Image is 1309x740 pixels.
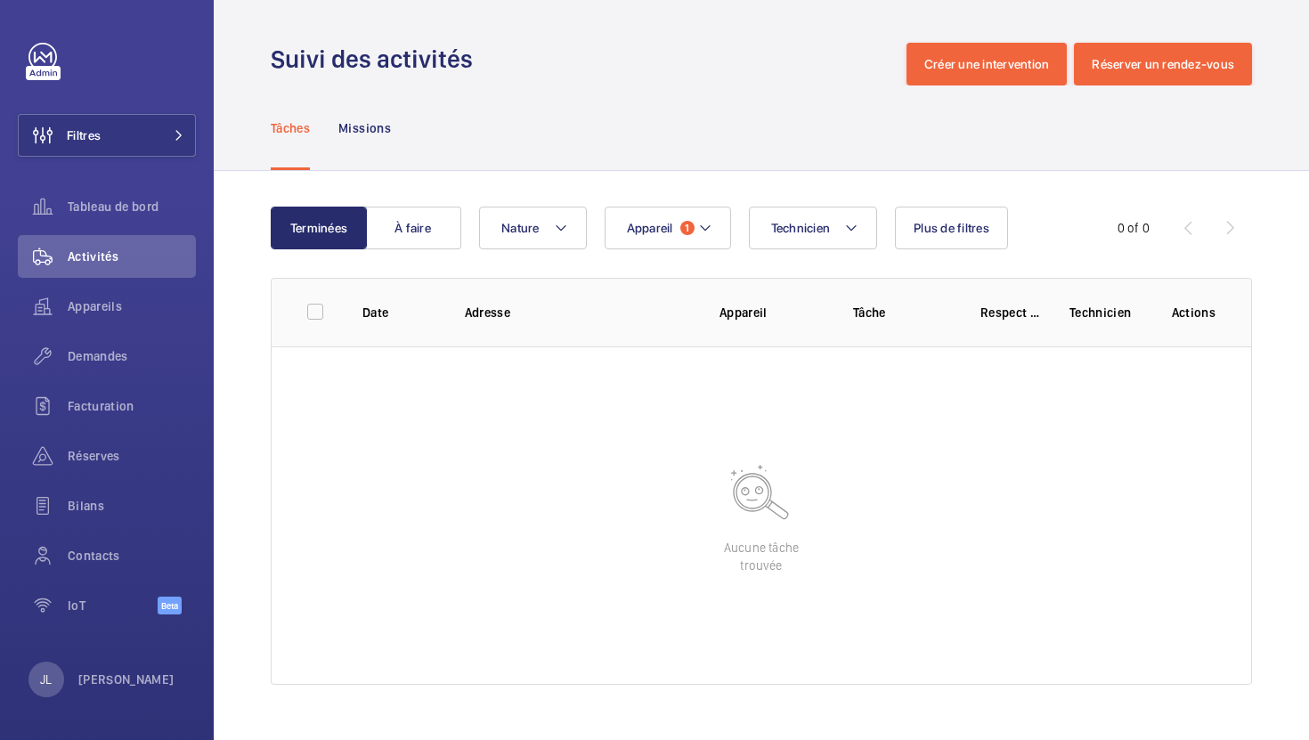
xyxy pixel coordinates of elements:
[68,297,196,315] span: Appareils
[907,43,1068,85] button: Créer une intervention
[680,221,695,235] span: 1
[980,304,1041,321] p: Respect délai
[271,119,310,137] p: Tâches
[749,207,878,249] button: Technicien
[501,221,540,235] span: Nature
[271,207,367,249] button: Terminées
[68,198,196,215] span: Tableau de bord
[68,447,196,465] span: Réserves
[362,304,436,321] p: Date
[1118,219,1150,237] div: 0 of 0
[771,221,831,235] span: Technicien
[68,497,196,515] span: Bilans
[627,221,673,235] span: Appareil
[68,248,196,265] span: Activités
[158,597,182,614] span: Beta
[720,304,825,321] p: Appareil
[271,43,484,76] h1: Suivi des activités
[605,207,731,249] button: Appareil1
[914,221,989,235] span: Plus de filtres
[1069,304,1143,321] p: Technicien
[1172,304,1215,321] p: Actions
[68,547,196,565] span: Contacts
[68,397,196,415] span: Facturation
[67,126,101,144] span: Filtres
[479,207,587,249] button: Nature
[40,671,52,688] p: JL
[853,304,952,321] p: Tâche
[338,119,391,137] p: Missions
[78,671,175,688] p: [PERSON_NAME]
[68,347,196,365] span: Demandes
[18,114,196,157] button: Filtres
[895,207,1008,249] button: Plus de filtres
[68,597,158,614] span: IoT
[1074,43,1252,85] button: Réserver un rendez-vous
[365,207,461,249] button: À faire
[724,539,799,574] p: Aucune tâche trouvée
[465,304,691,321] p: Adresse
